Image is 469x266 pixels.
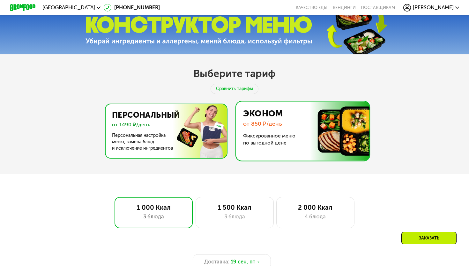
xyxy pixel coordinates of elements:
div: 3 блюда [122,213,186,221]
a: Качество еды [296,5,327,10]
span: [GEOGRAPHIC_DATA] [42,5,95,10]
div: 4 блюда [283,213,347,221]
a: Вендинги [333,5,356,10]
a: [PHONE_NUMBER] [104,4,160,12]
div: 2 000 Ккал [283,204,347,212]
div: поставщикам [361,5,395,10]
span: [PERSON_NAME] [413,5,454,10]
h2: Выберите тариф [193,67,276,80]
span: Доставка: [204,258,229,266]
div: 1 000 Ккал [122,204,186,212]
div: 1 500 Ккал [202,204,267,212]
div: Сравнить тарифы [211,84,258,94]
div: Заказать [401,232,457,244]
span: 19 сен, пт [231,258,255,266]
div: 3 блюда [202,213,267,221]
